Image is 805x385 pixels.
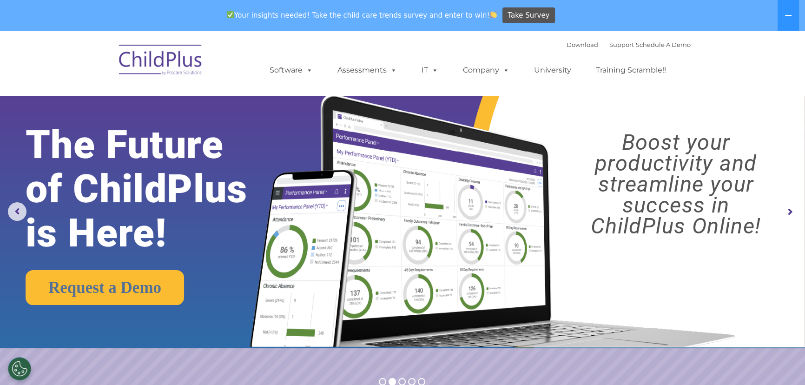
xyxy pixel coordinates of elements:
span: Your insights needed! Take the child care trends survey and enter to win! [223,6,501,24]
a: University [525,61,581,80]
a: Support [609,41,634,48]
a: Schedule A Demo [636,41,691,48]
a: Software [260,61,322,80]
span: Take Survey [508,7,549,24]
button: Cookies Settings [8,357,31,380]
img: ✅ [227,11,234,18]
rs-layer: Boost your productivity and streamline your success in ChildPlus Online! [556,132,795,236]
a: IT [412,61,448,80]
a: Training Scramble!! [587,61,675,80]
a: Company [454,61,519,80]
img: 👏 [490,11,497,18]
font: | [567,41,691,48]
rs-layer: The Future of ChildPlus is Here! [26,123,283,255]
img: ChildPlus by Procare Solutions [114,38,207,85]
a: Assessments [328,61,406,80]
a: Download [567,41,598,48]
span: Last name [129,61,158,68]
a: Request a Demo [26,270,184,305]
span: Phone number [129,100,169,106]
a: Take Survey [502,7,555,24]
